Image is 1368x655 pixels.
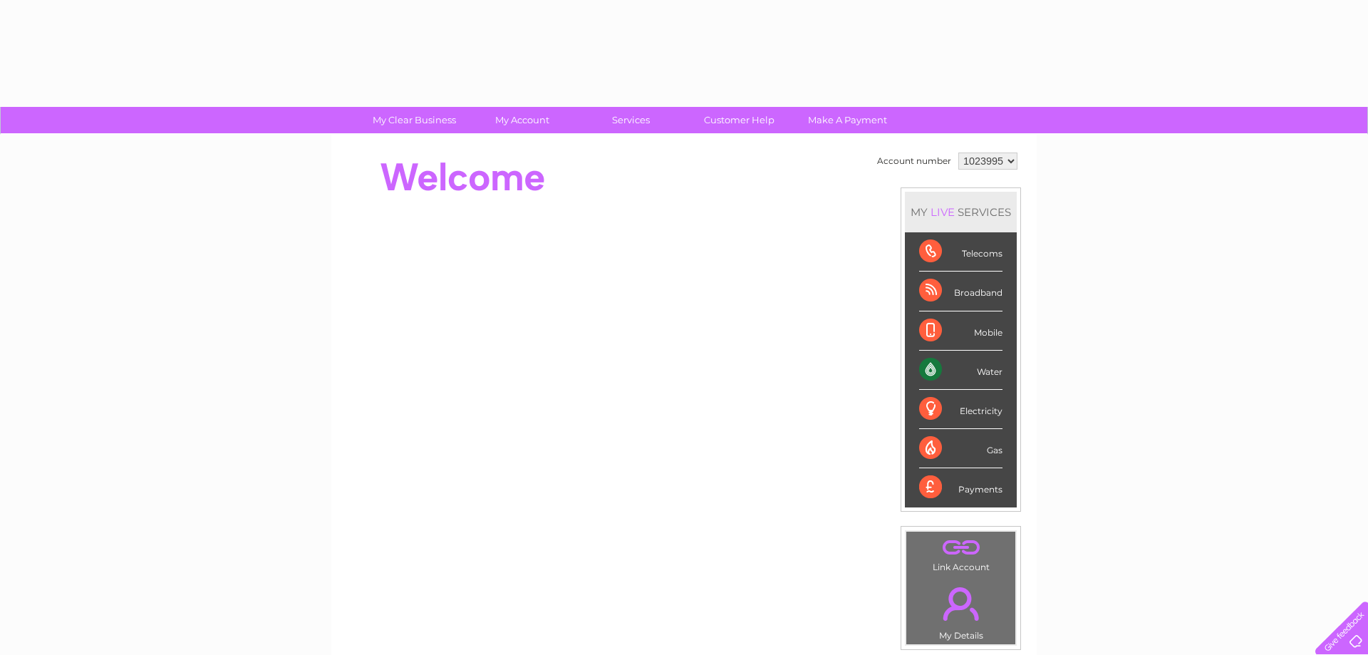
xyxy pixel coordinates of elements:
div: Broadband [919,272,1002,311]
div: Payments [919,468,1002,507]
a: Services [572,107,690,133]
a: Customer Help [680,107,798,133]
a: . [910,579,1012,629]
div: Water [919,351,1002,390]
td: My Details [906,575,1016,645]
div: Telecoms [919,232,1002,272]
a: Make A Payment [789,107,906,133]
div: Gas [919,429,1002,468]
div: Mobile [919,311,1002,351]
td: Link Account [906,531,1016,576]
div: LIVE [928,205,958,219]
div: Electricity [919,390,1002,429]
div: MY SERVICES [905,192,1017,232]
td: Account number [874,149,955,173]
a: . [910,535,1012,560]
a: My Account [464,107,581,133]
a: My Clear Business [356,107,473,133]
